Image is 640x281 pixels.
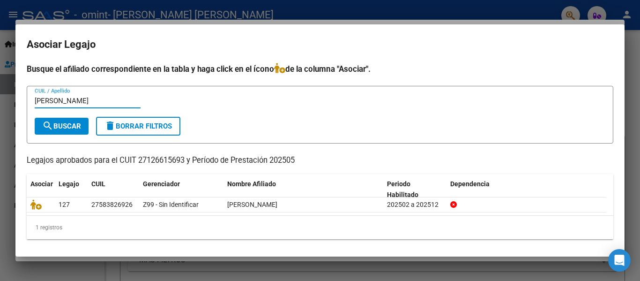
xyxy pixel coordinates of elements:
div: 27583826926 [91,199,133,210]
span: Z99 - Sin Identificar [143,201,199,208]
span: CUIL [91,180,105,188]
datatable-header-cell: Legajo [55,174,88,205]
span: Gerenciador [143,180,180,188]
span: Buscar [42,122,81,130]
mat-icon: search [42,120,53,131]
datatable-header-cell: Gerenciador [139,174,223,205]
datatable-header-cell: CUIL [88,174,139,205]
p: Legajos aprobados para el CUIT 27126615693 y Período de Prestación 202505 [27,155,613,167]
h4: Busque el afiliado correspondiente en la tabla y haga click en el ícono de la columna "Asociar". [27,63,613,75]
span: Borrar Filtros [104,122,172,130]
span: PARISI RUEDA GUADALUPE [227,201,277,208]
datatable-header-cell: Nombre Afiliado [223,174,383,205]
button: Borrar Filtros [96,117,180,136]
div: Open Intercom Messenger [608,249,631,272]
mat-icon: delete [104,120,116,131]
span: Legajo [59,180,79,188]
h2: Asociar Legajo [27,36,613,53]
span: Dependencia [450,180,490,188]
button: Buscar [35,118,89,135]
datatable-header-cell: Dependencia [447,174,606,205]
span: Nombre Afiliado [227,180,276,188]
span: Periodo Habilitado [387,180,418,198]
datatable-header-cell: Periodo Habilitado [383,174,447,205]
span: Asociar [30,180,53,188]
datatable-header-cell: Asociar [27,174,55,205]
div: 202502 a 202512 [387,199,443,210]
span: 127 [59,201,70,208]
div: 1 registros [27,216,613,239]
